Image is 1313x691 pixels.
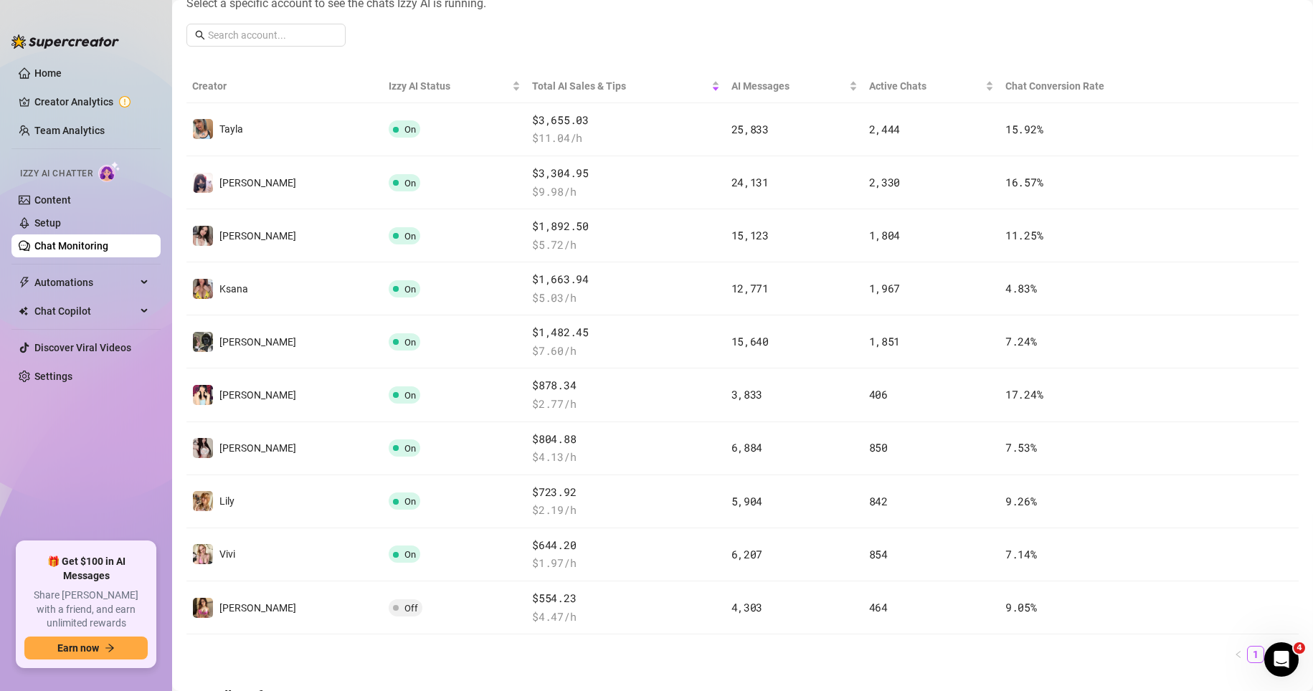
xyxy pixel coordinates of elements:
[219,230,296,242] span: [PERSON_NAME]
[404,390,416,401] span: On
[34,300,136,323] span: Chat Copilot
[1000,70,1188,103] th: Chat Conversion Rate
[404,496,416,507] span: On
[1005,387,1043,401] span: 17.24 %
[34,194,71,206] a: Content
[731,78,846,94] span: AI Messages
[731,122,769,136] span: 25,833
[193,491,213,511] img: Lily
[34,217,61,229] a: Setup
[869,600,888,614] span: 464
[404,231,416,242] span: On
[1005,334,1037,348] span: 7.24 %
[19,277,30,288] span: thunderbolt
[219,123,243,135] span: Tayla
[19,306,28,316] img: Chat Copilot
[1247,646,1264,663] li: 1
[1264,642,1299,677] iframe: Intercom live chat
[532,609,719,626] span: $ 4.47 /h
[532,484,719,501] span: $723.92
[219,283,248,295] span: Ksana
[1005,600,1037,614] span: 9.05 %
[863,70,1000,103] th: Active Chats
[57,642,99,654] span: Earn now
[193,119,213,139] img: Tayla
[1005,494,1037,508] span: 9.26 %
[98,161,120,182] img: AI Chatter
[731,600,763,614] span: 4,303
[34,90,149,113] a: Creator Analytics exclamation-circle
[1248,647,1264,662] a: 1
[404,443,416,454] span: On
[731,494,763,508] span: 5,904
[532,271,719,288] span: $1,663.94
[193,173,213,193] img: Ayumi
[1005,547,1037,561] span: 7.14 %
[34,125,105,136] a: Team Analytics
[731,175,769,189] span: 24,131
[219,602,296,614] span: [PERSON_NAME]
[208,27,337,43] input: Search account...
[34,67,62,79] a: Home
[869,281,901,295] span: 1,967
[532,290,719,307] span: $ 5.03 /h
[1005,175,1043,189] span: 16.57 %
[869,78,982,94] span: Active Chats
[193,226,213,246] img: Jess
[193,544,213,564] img: Vivi
[404,124,416,135] span: On
[193,385,213,405] img: Melissa
[34,371,72,382] a: Settings
[731,228,769,242] span: 15,123
[404,178,416,189] span: On
[219,177,296,189] span: [PERSON_NAME]
[1294,642,1305,654] span: 4
[1005,122,1043,136] span: 15.92 %
[869,494,888,508] span: 842
[1005,228,1043,242] span: 11.25 %
[869,440,888,454] span: 850
[219,548,235,560] span: Vivi
[532,218,719,235] span: $1,892.50
[532,396,719,413] span: $ 2.77 /h
[219,336,296,348] span: [PERSON_NAME]
[24,588,148,631] span: Share [PERSON_NAME] with a friend, and earn unlimited rewards
[869,175,901,189] span: 2,330
[731,387,763,401] span: 3,833
[532,184,719,201] span: $ 9.98 /h
[193,598,213,618] img: Irene
[532,502,719,519] span: $ 2.19 /h
[731,334,769,348] span: 15,640
[731,281,769,295] span: 12,771
[731,547,763,561] span: 6,207
[532,324,719,341] span: $1,482.45
[389,78,510,94] span: Izzy AI Status
[1005,440,1037,454] span: 7.53 %
[532,237,719,254] span: $ 5.72 /h
[532,431,719,448] span: $804.88
[404,284,416,295] span: On
[219,495,234,507] span: Lily
[1005,281,1037,295] span: 4.83 %
[193,332,213,352] img: Luna
[1230,646,1247,663] button: left
[219,389,296,401] span: [PERSON_NAME]
[532,78,708,94] span: Total AI Sales & Tips
[526,70,725,103] th: Total AI Sales & Tips
[532,165,719,182] span: $3,304.95
[869,122,901,136] span: 2,444
[869,547,888,561] span: 854
[532,449,719,466] span: $ 4.13 /h
[193,438,213,458] img: Naomi
[24,555,148,583] span: 🎁 Get $100 in AI Messages
[869,334,901,348] span: 1,851
[24,637,148,659] button: Earn nowarrow-right
[532,377,719,394] span: $878.34
[869,387,888,401] span: 406
[11,34,119,49] img: logo-BBDzfeDw.svg
[383,70,527,103] th: Izzy AI Status
[726,70,863,103] th: AI Messages
[186,70,383,103] th: Creator
[105,643,115,653] span: arrow-right
[1230,646,1247,663] li: Previous Page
